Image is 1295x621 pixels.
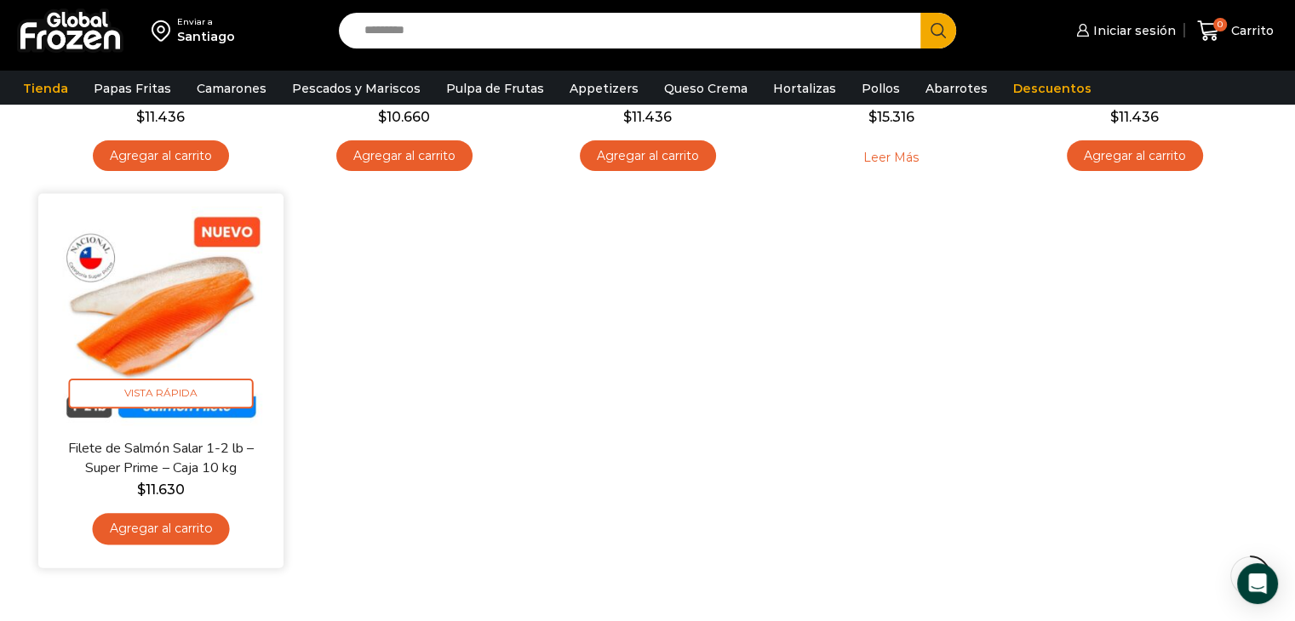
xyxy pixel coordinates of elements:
span: Carrito [1227,22,1274,39]
a: Papas Fritas [85,72,180,105]
bdi: 11.630 [136,481,184,498]
a: Iniciar sesión [1072,14,1176,48]
bdi: 11.436 [136,109,185,125]
span: $ [378,109,387,125]
a: Leé más sobre “Salmón Ahumado Laminado - Caja 5 kg” [837,140,945,176]
div: Santiago [177,28,235,45]
a: Agregar al carrito: “Filete de Salmón Salar 1-2 lb - Super Prime - Caja 10 kg” [92,513,229,544]
button: Search button [920,13,956,48]
span: $ [1110,109,1119,125]
a: Queso Crema [656,72,756,105]
bdi: 10.660 [378,109,430,125]
a: Pulpa de Frutas [438,72,553,105]
a: Agregar al carrito: “Salmón en Porciones de 180 a 220 gr - Super Prime - Caja 5 kg” [93,140,229,172]
bdi: 15.316 [868,109,914,125]
span: $ [868,109,877,125]
a: Agregar al carrito: “Filete de Salmón Salar 2-3 lb - Premium - Caja 10 kg” [580,140,716,172]
span: $ [136,109,145,125]
a: Descuentos [1005,72,1100,105]
a: Filete de Salmón Salar 1-2 lb – Super Prime – Caja 10 kg [61,438,259,478]
div: Open Intercom Messenger [1237,563,1278,604]
span: $ [623,109,632,125]
a: Pescados y Mariscos [284,72,429,105]
a: Agregar al carrito: “Filete de Salmón Coho 2-3 lb - Premium - Caja 10 kg” [1067,140,1203,172]
a: Abarrotes [917,72,996,105]
span: 0 [1213,18,1227,31]
a: Agregar al carrito: “Filete de Salmón Salar 1-2 lb – Premium - Caja 10 kg” [336,140,473,172]
bdi: 11.436 [1110,109,1159,125]
img: address-field-icon.svg [152,16,177,45]
a: Camarones [188,72,275,105]
a: 0 Carrito [1193,11,1278,51]
a: Tienda [14,72,77,105]
a: Hortalizas [765,72,845,105]
a: Pollos [853,72,908,105]
span: $ [136,481,145,498]
div: Enviar a [177,16,235,28]
span: Iniciar sesión [1089,22,1176,39]
span: Vista Rápida [68,379,253,408]
bdi: 11.436 [623,109,672,125]
a: Appetizers [561,72,647,105]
